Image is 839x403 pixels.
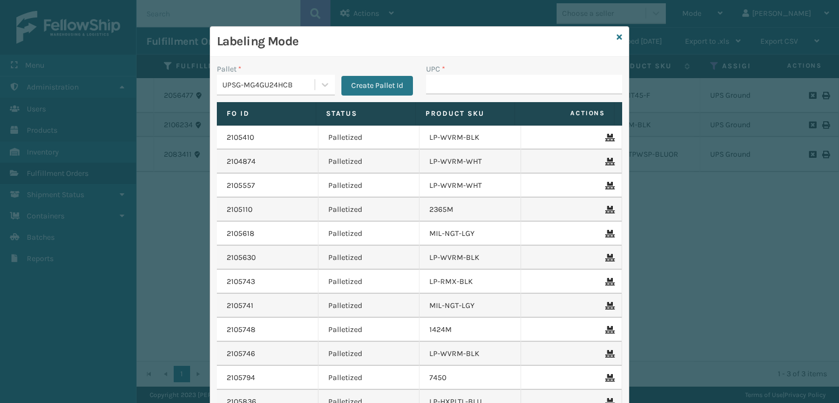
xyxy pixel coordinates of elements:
i: Remove From Pallet [605,182,612,189]
td: 1424M [419,318,521,342]
td: Palletized [318,270,420,294]
label: Pallet [217,63,241,75]
label: Product SKU [426,109,505,118]
td: Palletized [318,294,420,318]
i: Remove From Pallet [605,254,612,262]
a: 2105110 [227,204,252,215]
td: LP-WVRM-WHT [419,150,521,174]
i: Remove From Pallet [605,302,612,310]
td: MIL-NGT-LGY [419,294,521,318]
button: Create Pallet Id [341,76,413,96]
i: Remove From Pallet [605,326,612,334]
i: Remove From Pallet [605,230,612,238]
a: 2105741 [227,300,253,311]
td: LP-WVRM-BLK [419,246,521,270]
a: 2105746 [227,348,255,359]
label: Fo Id [227,109,306,118]
a: 2105748 [227,324,256,335]
td: LP-WVRM-WHT [419,174,521,198]
a: 2105557 [227,180,255,191]
i: Remove From Pallet [605,350,612,358]
td: Palletized [318,198,420,222]
i: Remove From Pallet [605,374,612,382]
i: Remove From Pallet [605,134,612,141]
td: Palletized [318,246,420,270]
td: Palletized [318,126,420,150]
td: MIL-NGT-LGY [419,222,521,246]
label: Status [326,109,405,118]
td: Palletized [318,150,420,174]
i: Remove From Pallet [605,206,612,214]
td: Palletized [318,174,420,198]
td: Palletized [318,366,420,390]
a: 2105410 [227,132,254,143]
a: 2105743 [227,276,255,287]
td: LP-WVRM-BLK [419,126,521,150]
td: 7450 [419,366,521,390]
a: 2104874 [227,156,256,167]
td: Palletized [318,222,420,246]
i: Remove From Pallet [605,158,612,165]
a: 2105794 [227,372,255,383]
td: 2365M [419,198,521,222]
a: 2105630 [227,252,256,263]
label: UPC [426,63,445,75]
td: LP-WVRM-BLK [419,342,521,366]
i: Remove From Pallet [605,278,612,286]
td: Palletized [318,318,420,342]
span: Actions [518,104,612,122]
h3: Labeling Mode [217,33,612,50]
div: UPSG-MG4GU24HCB [222,79,316,91]
td: LP-RMX-BLK [419,270,521,294]
a: 2105618 [227,228,255,239]
td: Palletized [318,342,420,366]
